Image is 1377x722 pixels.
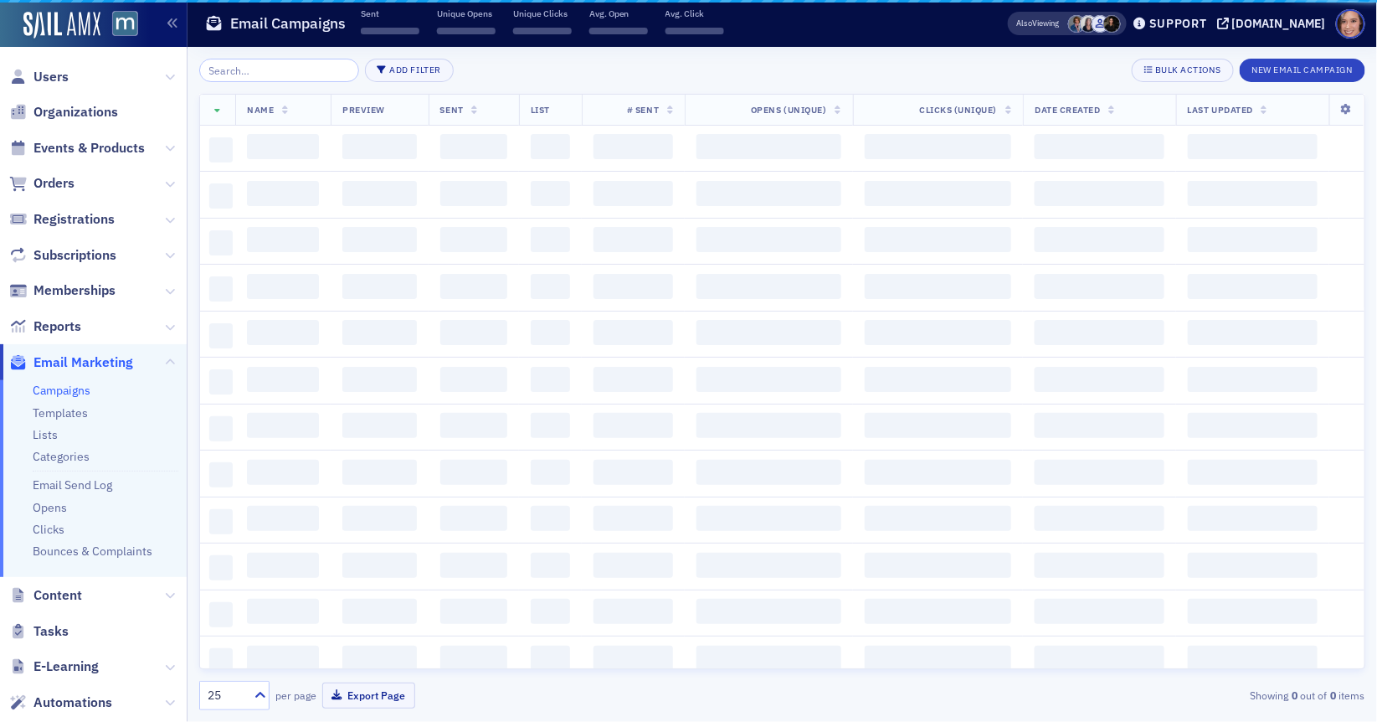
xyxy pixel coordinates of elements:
[209,462,233,487] span: ‌
[1188,506,1318,531] span: ‌
[513,8,572,19] p: Unique Clicks
[342,460,416,485] span: ‌
[665,8,724,19] p: Avg. Click
[1035,599,1164,624] span: ‌
[440,320,507,345] span: ‌
[865,320,1012,345] span: ‌
[865,553,1012,578] span: ‌
[33,68,69,86] span: Users
[531,104,550,116] span: List
[865,181,1012,206] span: ‌
[1188,460,1318,485] span: ‌
[33,477,112,493] a: Email Send Log
[1155,65,1220,75] div: Bulk Actions
[593,460,673,485] span: ‌
[1336,9,1365,39] span: Profile
[9,281,116,300] a: Memberships
[593,181,673,206] span: ‌
[9,174,75,193] a: Orders
[33,622,69,641] span: Tasks
[440,367,507,392] span: ‌
[33,174,75,193] span: Orders
[342,599,416,624] span: ‌
[9,622,69,641] a: Tasks
[696,320,840,345] span: ‌
[1035,646,1164,671] span: ‌
[1017,18,1033,28] div: Also
[696,227,840,252] span: ‌
[1035,227,1164,252] span: ‌
[1232,16,1326,31] div: [DOMAIN_NAME]
[33,522,64,537] a: Clicks
[199,59,359,82] input: Search…
[865,413,1012,438] span: ‌
[865,646,1012,671] span: ‌
[247,227,319,252] span: ‌
[9,658,99,676] a: E-Learning
[589,28,648,34] span: ‌
[440,134,507,159] span: ‌
[865,506,1012,531] span: ‌
[342,227,416,252] span: ‌
[865,134,1012,159] span: ‌
[365,59,454,82] button: Add Filter
[696,413,840,438] span: ‌
[342,413,416,438] span: ‌
[1092,15,1109,33] span: Justin Chase
[440,646,507,671] span: ‌
[275,688,316,703] label: per page
[1103,15,1121,33] span: Lauren McDonough
[440,274,507,299] span: ‌
[209,555,233,580] span: ‌
[9,68,69,86] a: Users
[342,274,416,299] span: ‌
[342,181,416,206] span: ‌
[1328,688,1339,703] strong: 0
[209,602,233,627] span: ‌
[1035,134,1164,159] span: ‌
[865,274,1012,299] span: ‌
[9,586,82,605] a: Content
[696,646,840,671] span: ‌
[9,210,115,229] a: Registrations
[1188,274,1318,299] span: ‌
[696,134,840,159] span: ‌
[33,449,90,464] a: Categories
[865,227,1012,252] span: ‌
[531,599,571,624] span: ‌
[1188,104,1253,116] span: Last Updated
[1035,460,1164,485] span: ‌
[1188,227,1318,252] span: ‌
[919,104,997,116] span: Clicks (Unique)
[33,427,58,442] a: Lists
[247,134,319,159] span: ‌
[9,353,133,372] a: Email Marketing
[209,323,233,348] span: ‌
[865,599,1012,624] span: ‌
[9,694,112,712] a: Automations
[593,506,673,531] span: ‌
[531,460,571,485] span: ‌
[440,553,507,578] span: ‌
[23,12,100,39] img: SailAMX
[696,367,840,392] span: ‌
[247,599,319,624] span: ‌
[593,274,673,299] span: ‌
[531,413,571,438] span: ‌
[1188,646,1318,671] span: ‌
[440,104,464,116] span: Sent
[33,103,118,121] span: Organizations
[593,553,673,578] span: ‌
[100,11,138,39] a: View Homepage
[342,134,416,159] span: ‌
[696,599,840,624] span: ‌
[112,11,138,37] img: SailAMX
[209,137,233,162] span: ‌
[696,181,840,206] span: ‌
[531,227,571,252] span: ‌
[342,104,385,116] span: Preview
[9,139,145,157] a: Events & Products
[33,353,133,372] span: Email Marketing
[627,104,659,116] span: # Sent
